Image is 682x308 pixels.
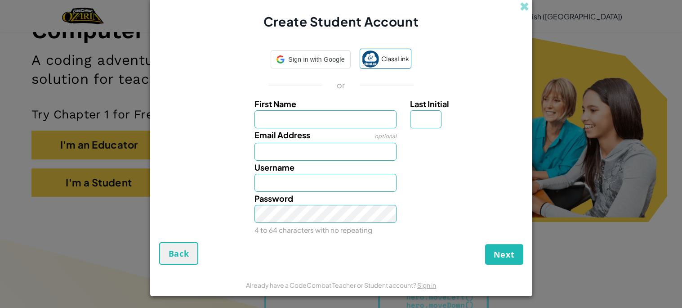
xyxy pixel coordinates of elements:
[410,99,449,109] span: Last Initial
[362,50,379,68] img: classlink-logo-small.png
[288,53,344,66] span: Sign in with Google
[254,193,293,204] span: Password
[169,248,189,259] span: Back
[271,50,350,68] div: Sign in with Google
[417,281,436,289] a: Sign in
[494,249,515,260] span: Next
[374,133,397,140] span: optional
[337,80,345,91] p: or
[159,242,199,265] button: Back
[246,281,417,289] span: Already have a CodeCombat Teacher or Student account?
[254,130,310,140] span: Email Address
[254,162,294,172] span: Username
[254,226,372,234] small: 4 to 64 characters with no repeating
[485,244,523,265] button: Next
[263,14,419,29] span: Create Student Account
[381,52,409,65] span: ClassLink
[254,99,296,109] span: First Name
